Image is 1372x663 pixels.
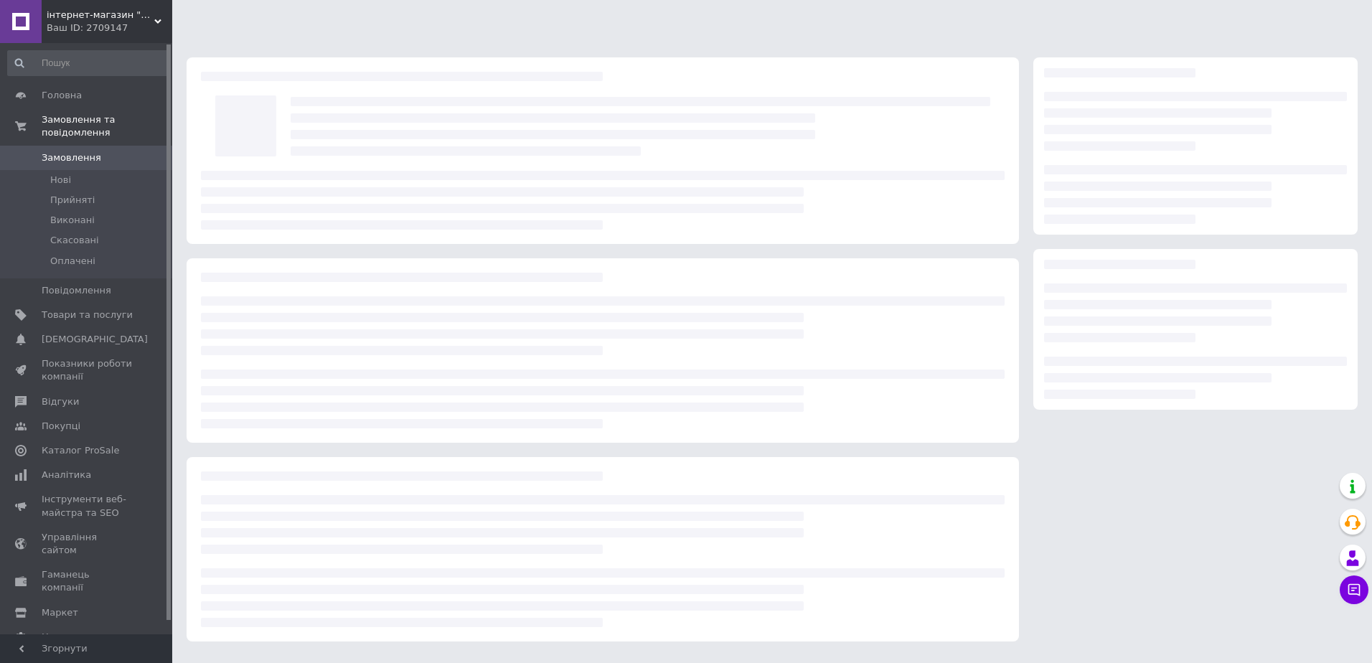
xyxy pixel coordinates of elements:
[42,631,115,644] span: Налаштування
[42,357,133,383] span: Показники роботи компанії
[47,22,172,34] div: Ваш ID: 2709147
[47,9,154,22] span: інтернет-магазин "AV Gate"
[1340,575,1368,604] button: Чат з покупцем
[42,606,78,619] span: Маркет
[42,113,172,139] span: Замовлення та повідомлення
[42,531,133,557] span: Управління сайтом
[50,234,99,247] span: Скасовані
[42,395,79,408] span: Відгуки
[7,50,169,76] input: Пошук
[42,151,101,164] span: Замовлення
[42,89,82,102] span: Головна
[50,255,95,268] span: Оплачені
[50,174,71,187] span: Нові
[42,493,133,519] span: Інструменти веб-майстра та SEO
[42,444,119,457] span: Каталог ProSale
[42,333,148,346] span: [DEMOGRAPHIC_DATA]
[50,214,95,227] span: Виконані
[42,568,133,594] span: Гаманець компанії
[42,284,111,297] span: Повідомлення
[50,194,95,207] span: Прийняті
[42,469,91,481] span: Аналітика
[42,309,133,321] span: Товари та послуги
[42,420,80,433] span: Покупці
